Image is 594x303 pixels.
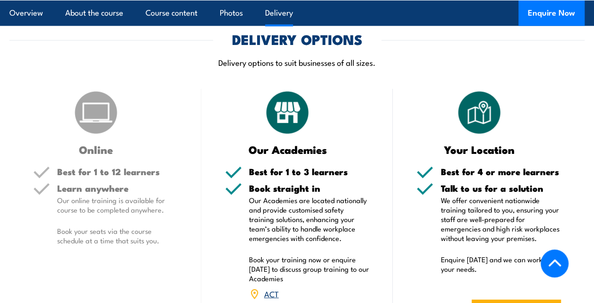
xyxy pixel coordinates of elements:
h5: Best for 1 to 12 learners [57,167,178,176]
h5: Book straight in [249,184,370,193]
a: ACT [264,288,279,299]
h3: Our Academies [225,144,351,155]
p: We offer convenient nationwide training tailored to you, ensuring your staff are well-prepared fo... [440,196,561,243]
p: Book your seats via the course schedule at a time that suits you. [57,226,178,245]
p: Enquire [DATE] and we can work to your needs. [440,255,561,274]
h5: Talk to us for a solution [440,184,561,193]
h5: Best for 4 or more learners [440,167,561,176]
p: Delivery options to suit businesses of all sizes. [9,57,585,68]
h3: Your Location [416,144,542,155]
p: Our online training is available for course to be completed anywhere. [57,196,178,214]
h5: Best for 1 to 3 learners [249,167,370,176]
p: Book your training now or enquire [DATE] to discuss group training to our Academies [249,255,370,283]
p: Our Academies are located nationally and provide customised safety training solutions, enhancing ... [249,196,370,243]
h2: DELIVERY OPTIONS [232,33,362,45]
h5: Learn anywhere [57,184,178,193]
h3: Online [33,144,159,155]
